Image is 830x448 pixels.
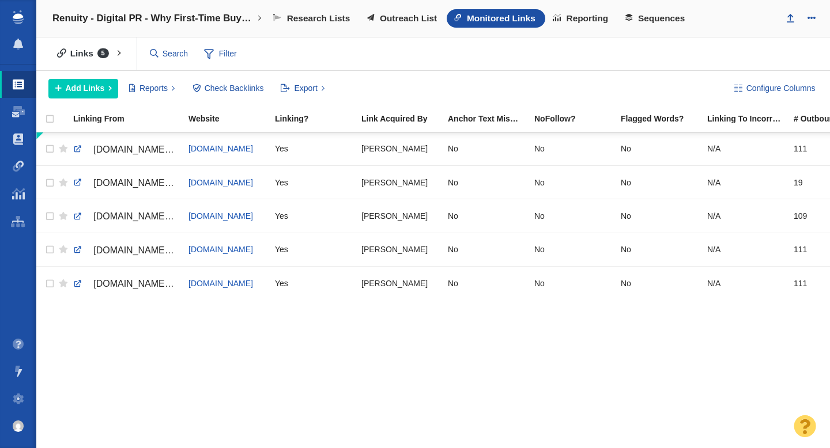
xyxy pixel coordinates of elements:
span: [PERSON_NAME] [361,211,428,221]
span: Sequences [638,13,685,24]
button: Reports [122,79,182,98]
span: Reports [139,82,168,94]
div: Linking From [73,115,187,123]
span: [PERSON_NAME] [361,177,428,188]
span: Filter [198,43,244,65]
a: Monitored Links [447,9,545,28]
span: [DOMAIN_NAME][URL] [93,178,191,188]
span: [PERSON_NAME] [361,244,428,255]
div: N/A [707,203,783,228]
span: Monitored Links [467,13,535,24]
button: Export [274,79,331,98]
span: Configure Columns [746,82,816,94]
span: Reporting [567,13,609,24]
div: N/A [707,271,783,295]
a: Reporting [545,9,618,28]
a: Anchor Text Mismatch? [448,115,533,124]
span: Check Backlinks [205,82,264,94]
div: No [534,237,610,262]
div: No [534,136,610,161]
a: Linking To Incorrect? [707,115,793,124]
a: [DOMAIN_NAME][URL] [73,173,178,193]
a: [DOMAIN_NAME] [188,279,253,288]
a: [DOMAIN_NAME][URL] [73,241,178,260]
a: Link Acquired By [361,115,447,124]
div: Website [188,115,274,123]
td: Kyle Ochsner [356,199,443,233]
div: No [621,136,697,161]
img: buzzstream_logo_iconsimple.png [13,10,23,24]
a: Linking From [73,115,187,124]
td: Taylor Tomita [356,165,443,199]
h4: Renuity - Digital PR - Why First-Time Buyers Are Rethinking the Starter Home [52,13,254,24]
div: No [621,271,697,295]
a: Outreach List [360,9,447,28]
span: [PERSON_NAME] [361,278,428,288]
div: No [621,170,697,195]
input: Search [145,44,194,64]
div: Yes [275,271,351,295]
div: N/A [707,170,783,195]
div: N/A [707,237,783,262]
a: [DOMAIN_NAME][URL] [73,274,178,294]
span: Outreach List [380,13,437,24]
a: Linking? [275,115,360,124]
span: [DOMAIN_NAME][URL] [93,145,191,154]
a: Website [188,115,274,124]
a: Sequences [618,9,695,28]
td: Kyle Ochsner [356,267,443,300]
div: No [448,170,524,195]
a: [DOMAIN_NAME][URL] [73,207,178,226]
a: [DOMAIN_NAME] [188,211,253,221]
img: 8a21b1a12a7554901d364e890baed237 [13,420,24,432]
div: No [534,203,610,228]
span: Export [294,82,317,94]
div: No [448,136,524,161]
div: Flagged Words? [621,115,706,123]
button: Configure Columns [727,79,822,98]
div: No [534,170,610,195]
a: NoFollow? [534,115,620,124]
div: No [534,271,610,295]
div: No [621,237,697,262]
div: Yes [275,170,351,195]
a: [DOMAIN_NAME] [188,144,253,153]
td: Kyle Ochsner [356,233,443,266]
td: Kyle Ochsner [356,132,443,166]
button: Add Links [48,79,118,98]
div: No [621,203,697,228]
div: Linking? [275,115,360,123]
a: Flagged Words? [621,115,706,124]
span: [PERSON_NAME] [361,143,428,154]
div: Link Acquired By [361,115,447,123]
span: [DOMAIN_NAME][URL] [93,245,191,255]
a: [DOMAIN_NAME][URL] [73,140,178,160]
div: N/A [707,136,783,161]
a: [DOMAIN_NAME] [188,245,253,254]
div: NoFollow? [534,115,620,123]
div: Yes [275,136,351,161]
a: [DOMAIN_NAME] [188,178,253,187]
div: Yes [275,203,351,228]
div: Linking To Incorrect? [707,115,793,123]
span: [DOMAIN_NAME][URL] [93,279,191,288]
span: Add Links [66,82,105,94]
div: Anchor text found on the page does not match the anchor text entered into BuzzStream [448,115,533,123]
div: Yes [275,237,351,262]
div: No [448,237,524,262]
div: No [448,271,524,295]
a: Research Lists [266,9,360,28]
span: [DOMAIN_NAME][URL] [93,211,191,221]
button: Check Backlinks [186,79,270,98]
div: No [448,203,524,228]
span: Research Lists [287,13,350,24]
